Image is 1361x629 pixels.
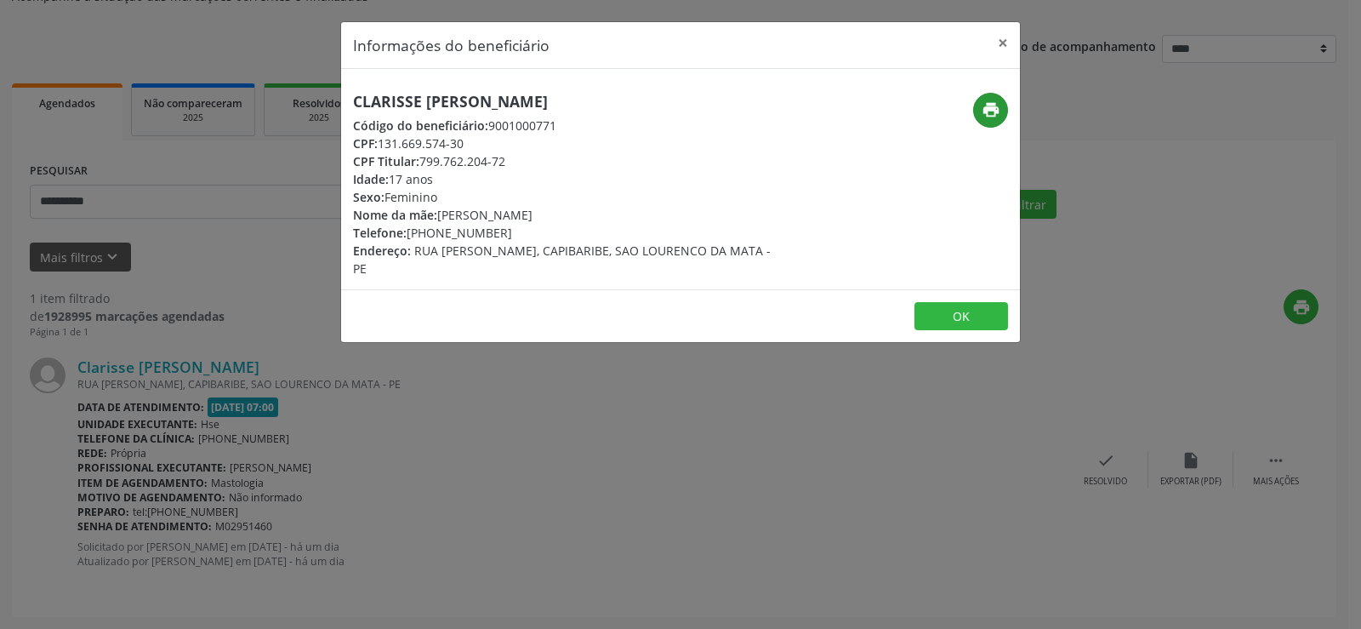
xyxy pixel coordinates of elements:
i: print [982,100,1000,119]
button: OK [914,302,1008,331]
div: Feminino [353,188,782,206]
span: Código do beneficiário: [353,117,488,134]
div: 17 anos [353,170,782,188]
h5: Informações do beneficiário [353,34,550,56]
div: 799.762.204-72 [353,152,782,170]
button: Close [986,22,1020,64]
div: [PERSON_NAME] [353,206,782,224]
span: Nome da mãe: [353,207,437,223]
span: Sexo: [353,189,384,205]
div: 131.669.574-30 [353,134,782,152]
span: Endereço: [353,243,411,259]
div: [PHONE_NUMBER] [353,224,782,242]
span: CPF: [353,135,378,152]
span: RUA [PERSON_NAME], CAPIBARIBE, SAO LOURENCO DA MATA - PE [353,243,771,277]
span: CPF Titular: [353,153,419,169]
button: print [973,93,1008,128]
span: Telefone: [353,225,407,241]
span: Idade: [353,171,389,187]
div: 9001000771 [353,117,782,134]
h5: Clarisse [PERSON_NAME] [353,93,782,111]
